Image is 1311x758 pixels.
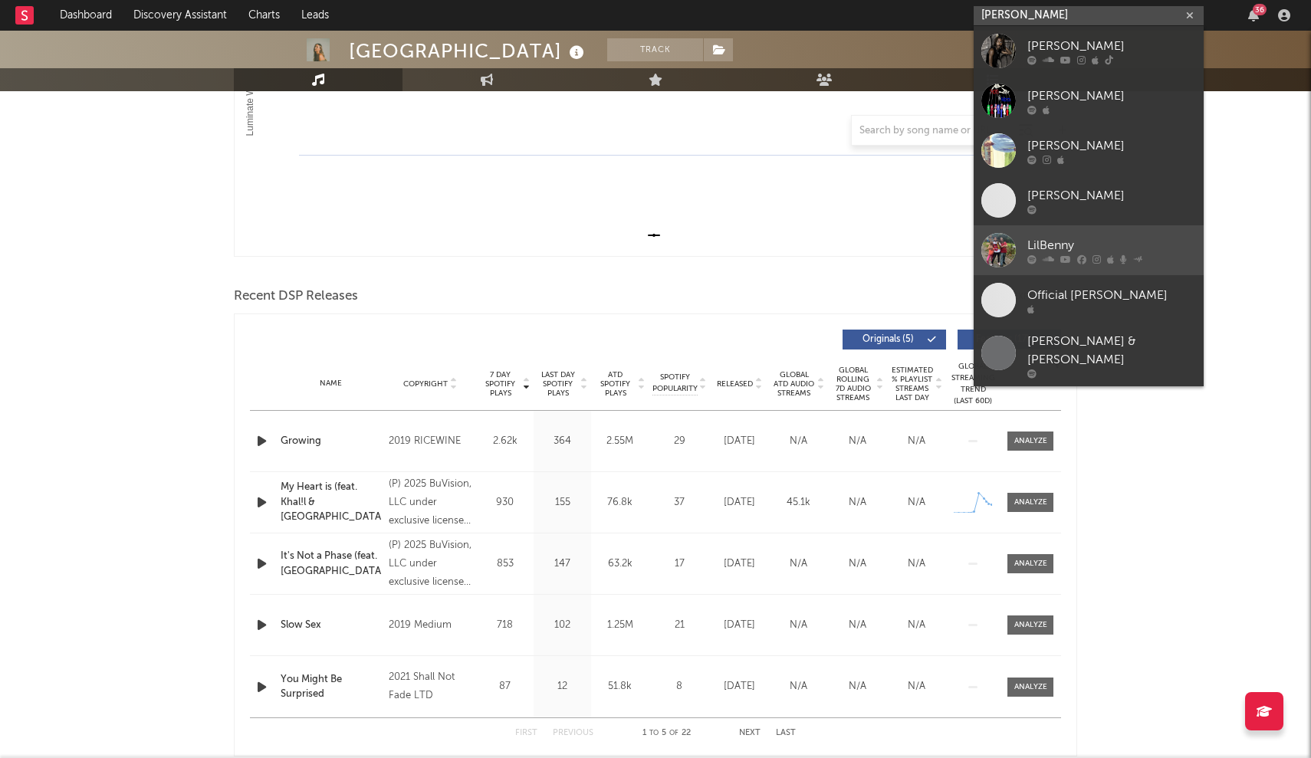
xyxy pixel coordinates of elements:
[773,495,824,510] div: 45.1k
[1027,286,1196,304] div: Official [PERSON_NAME]
[480,434,530,449] div: 2.62k
[891,366,933,402] span: Estimated % Playlist Streams Last Day
[853,335,923,344] span: Originals ( 5 )
[773,370,815,398] span: Global ATD Audio Streams
[776,729,796,737] button: Last
[669,730,678,737] span: of
[958,330,1061,349] button: Features(17)
[480,679,530,694] div: 87
[652,679,706,694] div: 8
[1027,136,1196,155] div: [PERSON_NAME]
[968,335,1038,344] span: Features ( 17 )
[595,370,636,398] span: ATD Spotify Plays
[1027,37,1196,55] div: [PERSON_NAME]
[891,618,942,633] div: N/A
[515,729,537,737] button: First
[974,275,1204,325] a: Official [PERSON_NAME]
[852,125,1014,137] input: Search by song name or URL
[739,729,761,737] button: Next
[389,537,472,592] div: (P) 2025 BuVision, LLC under exclusive license to Columbia Records, a Division of Sony Music Ente...
[281,549,381,579] a: It's Not a Phase (feat. [GEOGRAPHIC_DATA])
[595,556,645,572] div: 63.2k
[773,679,824,694] div: N/A
[891,495,942,510] div: N/A
[537,434,587,449] div: 364
[832,618,883,633] div: N/A
[714,679,765,694] div: [DATE]
[607,38,703,61] button: Track
[349,38,588,64] div: [GEOGRAPHIC_DATA]
[595,434,645,449] div: 2.55M
[832,366,874,402] span: Global Rolling 7D Audio Streams
[974,126,1204,176] a: [PERSON_NAME]
[480,556,530,572] div: 853
[832,495,883,510] div: N/A
[389,432,472,451] div: 2019 RICEWINE
[717,379,753,389] span: Released
[652,495,706,510] div: 37
[281,480,381,525] a: My Heart is (feat. Khal!l & [GEOGRAPHIC_DATA])
[281,672,381,702] a: You Might Be Surprised
[403,379,448,389] span: Copyright
[480,618,530,633] div: 718
[832,679,883,694] div: N/A
[652,434,706,449] div: 29
[537,370,578,398] span: Last Day Spotify Plays
[537,679,587,694] div: 12
[652,372,698,395] span: Spotify Popularity
[891,556,942,572] div: N/A
[974,76,1204,126] a: [PERSON_NAME]
[652,556,706,572] div: 17
[389,616,472,635] div: 2019 Medium
[624,724,708,743] div: 1 5 22
[891,679,942,694] div: N/A
[974,26,1204,76] a: [PERSON_NAME]
[714,434,765,449] div: [DATE]
[974,6,1204,25] input: Search for artists
[537,618,587,633] div: 102
[1027,186,1196,205] div: [PERSON_NAME]
[1027,87,1196,105] div: [PERSON_NAME]
[553,729,593,737] button: Previous
[595,618,645,633] div: 1.25M
[281,434,381,449] a: Growing
[832,434,883,449] div: N/A
[480,370,521,398] span: 7 Day Spotify Plays
[480,495,530,510] div: 930
[389,475,472,530] div: (P) 2025 BuVision, LLC under exclusive license to Columbia Records, a Division of Sony Music Ente...
[537,556,587,572] div: 147
[714,618,765,633] div: [DATE]
[974,176,1204,225] a: [PERSON_NAME]
[281,618,381,633] a: Slow Sex
[714,495,765,510] div: [DATE]
[652,618,706,633] div: 21
[773,434,824,449] div: N/A
[1248,9,1259,21] button: 36
[714,556,765,572] div: [DATE]
[649,730,659,737] span: to
[832,556,883,572] div: N/A
[1027,333,1196,369] div: [PERSON_NAME] & [PERSON_NAME]
[234,287,358,306] span: Recent DSP Releases
[974,325,1204,386] a: [PERSON_NAME] & [PERSON_NAME]
[389,668,472,705] div: 2021 Shall Not Fade LTD
[974,225,1204,275] a: LilBenny
[843,330,946,349] button: Originals(5)
[950,361,996,407] div: Global Streaming Trend (Last 60D)
[1027,236,1196,254] div: LilBenny
[773,556,824,572] div: N/A
[281,378,381,389] div: Name
[595,679,645,694] div: 51.8k
[595,495,645,510] div: 76.8k
[891,434,942,449] div: N/A
[537,495,587,510] div: 155
[1253,4,1267,15] div: 36
[773,618,824,633] div: N/A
